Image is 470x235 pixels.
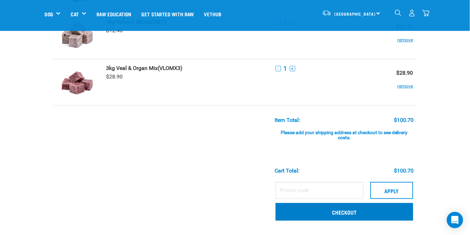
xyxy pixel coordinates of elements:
[394,117,414,123] div: $100.70
[137,0,199,28] a: Get started with Raw
[106,65,158,71] strong: 3kg Veal & Organ Mix
[322,10,331,16] img: van-moving.png
[106,73,123,80] span: $28.90
[381,13,417,59] td: $37.20
[422,10,430,17] img: home-icon@2x.png
[276,182,364,199] input: Promo code
[199,0,227,28] a: Vethub
[45,10,53,18] a: Dog
[91,0,136,28] a: Raw Education
[284,65,287,72] span: 1
[395,10,401,16] img: home-icon-1@2x.png
[276,203,413,221] a: Checkout
[335,13,376,15] span: [GEOGRAPHIC_DATA]
[370,182,413,199] button: Apply
[398,30,413,43] button: remove
[275,168,300,174] div: Cart total:
[106,65,267,71] a: 3kg Veal & Organ Mix(VLOMX3)
[275,123,414,141] div: Please add your shipping address at checkout to see delivery costs.
[398,76,413,89] button: remove
[394,168,414,174] div: $100.70
[60,65,95,100] img: Veal & Organ Mix
[381,59,417,106] td: $28.90
[447,212,463,228] div: Open Intercom Messenger
[290,66,295,71] button: +
[71,10,79,18] a: Cat
[408,10,416,17] img: user.png
[275,117,300,123] div: Item Total:
[276,66,281,71] button: -
[60,19,95,54] img: Salmon Mince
